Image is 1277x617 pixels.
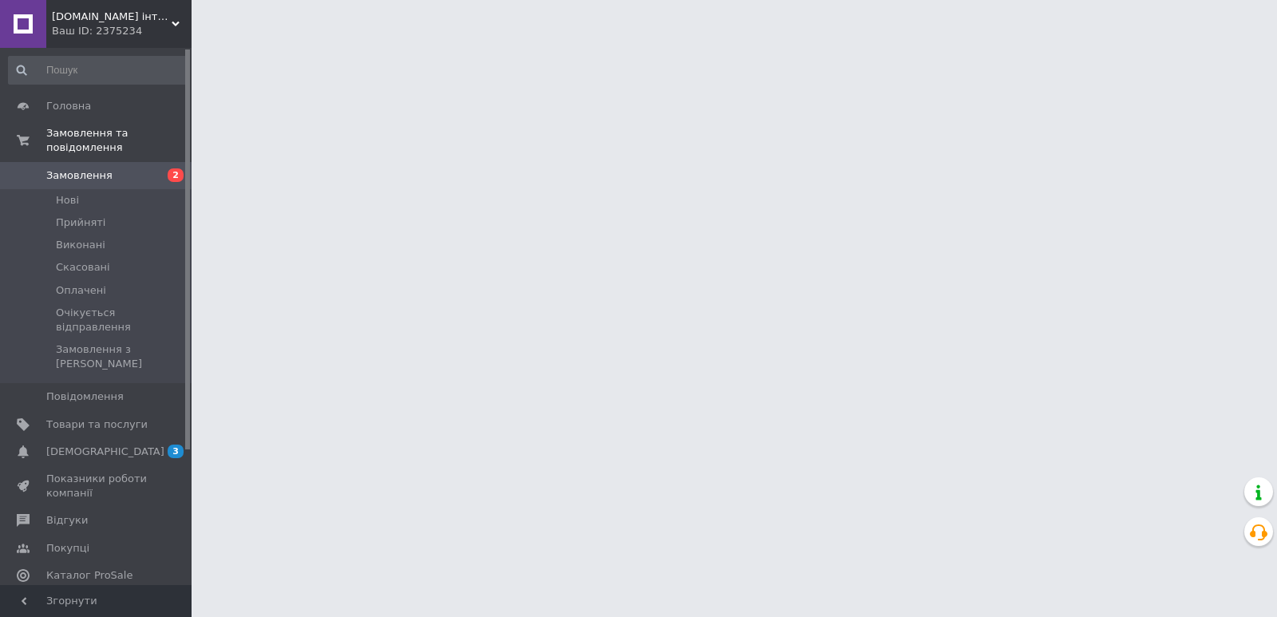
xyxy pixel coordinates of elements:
[46,541,89,556] span: Покупці
[52,24,192,38] div: Ваш ID: 2375234
[8,56,188,85] input: Пошук
[46,126,192,155] span: Замовлення та повідомлення
[52,10,172,24] span: Badden.com.ua інтернет магазин чоловічого та жіночого взуття великих розмірів
[56,193,79,208] span: Нові
[46,445,164,459] span: [DEMOGRAPHIC_DATA]
[46,168,113,183] span: Замовлення
[56,216,105,230] span: Прийняті
[168,168,184,182] span: 2
[56,260,110,275] span: Скасовані
[46,390,124,404] span: Повідомлення
[46,417,148,432] span: Товари та послуги
[56,342,187,371] span: Замовлення з [PERSON_NAME]
[56,238,105,252] span: Виконані
[56,283,106,298] span: Оплачені
[46,472,148,500] span: Показники роботи компанії
[56,306,187,334] span: Очікується відправлення
[46,99,91,113] span: Головна
[46,568,132,583] span: Каталог ProSale
[168,445,184,458] span: 3
[46,513,88,528] span: Відгуки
